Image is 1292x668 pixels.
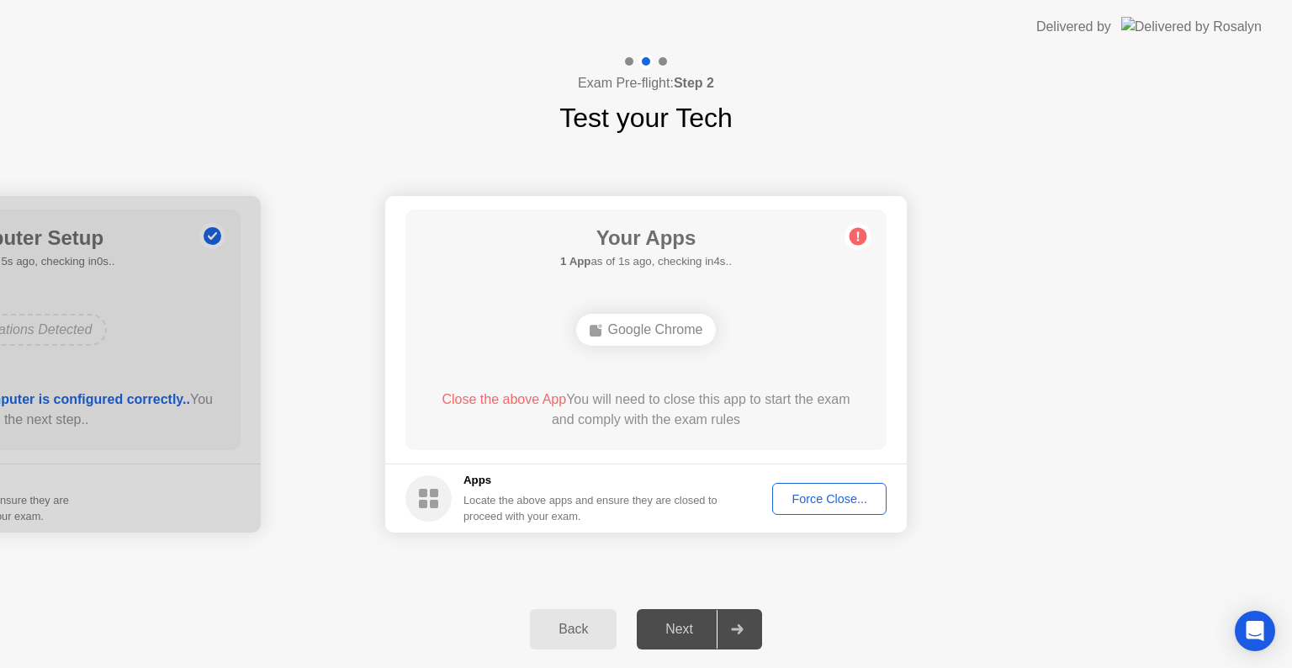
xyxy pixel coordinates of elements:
h4: Exam Pre-flight: [578,73,714,93]
div: Locate the above apps and ensure they are closed to proceed with your exam. [463,492,718,524]
div: Open Intercom Messenger [1235,611,1275,651]
button: Force Close... [772,483,887,515]
button: Back [530,609,617,649]
div: You will need to close this app to start the exam and comply with the exam rules [430,390,863,430]
span: Close the above App [442,392,566,406]
h1: Your Apps [560,223,732,253]
h5: Apps [463,472,718,489]
div: Google Chrome [576,314,717,346]
div: Force Close... [778,492,881,506]
button: Next [637,609,762,649]
div: Delivered by [1036,17,1111,37]
div: Next [642,622,717,637]
h5: as of 1s ago, checking in4s.. [560,253,732,270]
div: Back [535,622,612,637]
h1: Test your Tech [559,98,733,138]
img: Delivered by Rosalyn [1121,17,1262,36]
b: Step 2 [674,76,714,90]
b: 1 App [560,255,590,268]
